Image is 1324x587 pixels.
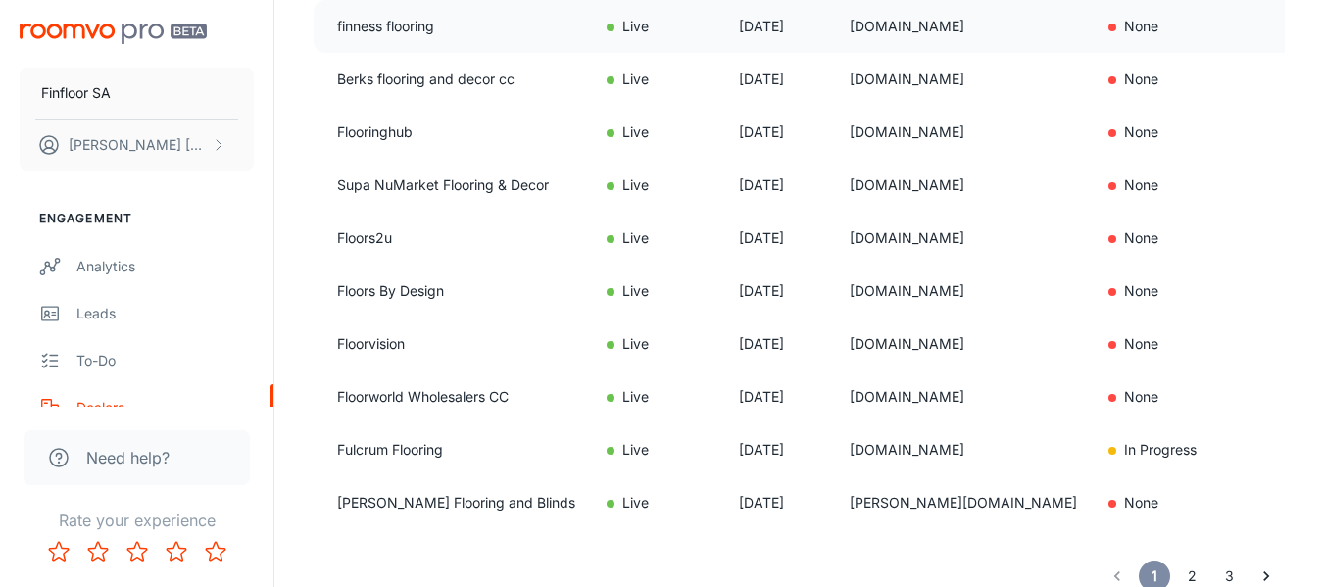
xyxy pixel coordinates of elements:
span: Need help? [86,446,170,469]
td: [DOMAIN_NAME] [834,318,1093,370]
td: None [1093,370,1285,423]
td: Floors2u [314,212,591,265]
td: [DATE] [723,53,834,106]
td: [DATE] [723,265,834,318]
td: Live [591,106,723,159]
td: [DATE] [723,212,834,265]
td: [DATE] [723,159,834,212]
img: Roomvo PRO Beta [20,24,207,44]
td: [PERSON_NAME] Flooring and Blinds [314,476,591,529]
p: [PERSON_NAME] [PERSON_NAME] [69,134,207,156]
div: Leads [76,303,254,324]
button: Rate 3 star [118,532,157,571]
td: None [1093,159,1285,212]
td: [DOMAIN_NAME] [834,159,1093,212]
td: Fulcrum Flooring [314,423,591,476]
td: None [1093,53,1285,106]
td: Floorvision [314,318,591,370]
td: Floorworld Wholesalers CC [314,370,591,423]
td: None [1093,212,1285,265]
td: [DOMAIN_NAME] [834,423,1093,476]
button: Finfloor SA [20,68,254,119]
td: Live [591,212,723,265]
td: Live [591,53,723,106]
td: [DOMAIN_NAME] [834,265,1093,318]
td: [PERSON_NAME][DOMAIN_NAME] [834,476,1093,529]
td: [DATE] [723,423,834,476]
div: To-do [76,350,254,371]
div: Dealers [76,397,254,418]
td: Live [591,159,723,212]
td: None [1093,318,1285,370]
div: Analytics [76,256,254,277]
button: Rate 5 star [196,532,235,571]
td: [DATE] [723,106,834,159]
td: Berks flooring and decor cc [314,53,591,106]
td: Flooringhub [314,106,591,159]
td: Live [591,265,723,318]
td: [DOMAIN_NAME] [834,53,1093,106]
td: Supa NuMarket Flooring & Decor [314,159,591,212]
td: None [1093,476,1285,529]
td: [DATE] [723,476,834,529]
p: Finfloor SA [41,82,111,104]
td: Live [591,318,723,370]
button: [PERSON_NAME] [PERSON_NAME] [20,120,254,171]
p: Rate your experience [16,509,258,532]
td: [DOMAIN_NAME] [834,370,1093,423]
td: In Progress [1093,423,1285,476]
button: Rate 4 star [157,532,196,571]
td: [DATE] [723,370,834,423]
td: Live [591,423,723,476]
td: Live [591,476,723,529]
button: Rate 1 star [39,532,78,571]
td: [DOMAIN_NAME] [834,106,1093,159]
td: [DOMAIN_NAME] [834,212,1093,265]
td: [DATE] [723,318,834,370]
td: Live [591,370,723,423]
td: None [1093,106,1285,159]
td: Floors By Design [314,265,591,318]
button: Rate 2 star [78,532,118,571]
td: None [1093,265,1285,318]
